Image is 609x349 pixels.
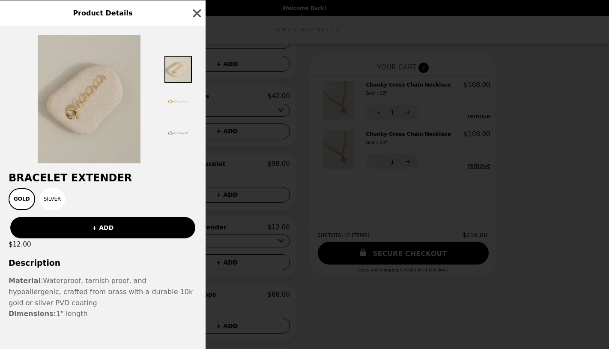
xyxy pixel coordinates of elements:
strong: Dimensions: [9,310,56,318]
strong: Material [9,277,41,285]
img: Gold [38,35,140,163]
span: Waterproof, tarnish proof, and hypoallergenic, crafted from brass with a durable 10k gold or silv... [9,277,193,307]
button: Silver [39,188,66,210]
p: : 1" length [9,275,197,319]
button: + ADD [10,217,195,238]
span: Product Details [73,9,132,17]
img: Thumbnail 1 [164,56,192,83]
img: Thumbnail 2 [164,87,192,115]
img: Thumbnail 3 [164,119,192,147]
button: Gold [9,188,35,210]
